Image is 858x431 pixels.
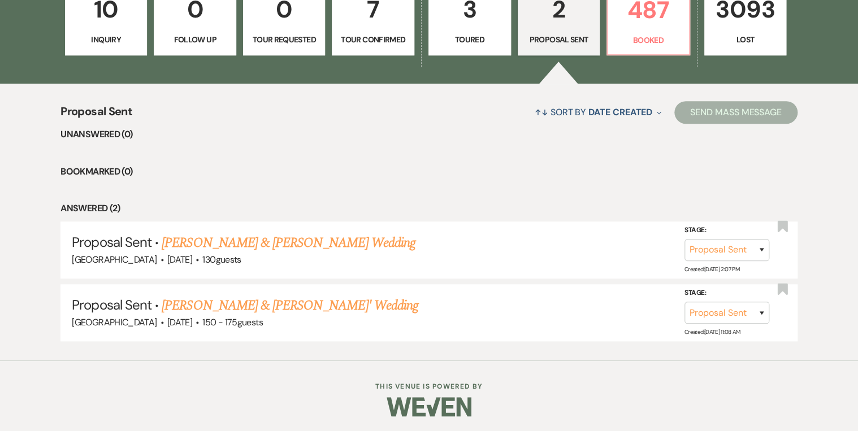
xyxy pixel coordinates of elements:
a: [PERSON_NAME] & [PERSON_NAME]' Wedding [162,295,418,316]
p: Lost [712,33,779,46]
span: [GEOGRAPHIC_DATA] [72,316,157,328]
a: [PERSON_NAME] & [PERSON_NAME] Wedding [162,233,415,253]
p: Proposal Sent [525,33,593,46]
span: [DATE] [167,316,192,328]
span: Created: [DATE] 11:08 AM [684,328,740,336]
span: Date Created [588,106,652,118]
span: 150 - 175 guests [202,316,262,328]
img: Weven Logo [387,387,471,426]
span: 130 guests [202,254,241,265]
span: Proposal Sent [72,296,151,314]
span: [GEOGRAPHIC_DATA] [72,254,157,265]
label: Stage: [684,287,769,299]
p: Tour Requested [250,33,318,46]
span: Proposal Sent [60,103,132,127]
li: Unanswered (0) [60,127,797,142]
p: Toured [436,33,504,46]
span: Created: [DATE] 2:07 PM [684,265,739,273]
span: ↑↓ [535,106,548,118]
button: Send Mass Message [674,101,798,124]
li: Bookmarked (0) [60,164,797,179]
p: Booked [614,34,682,46]
button: Sort By Date Created [530,97,666,127]
li: Answered (2) [60,201,797,216]
p: Tour Confirmed [339,33,407,46]
label: Stage: [684,224,769,237]
p: Follow Up [161,33,229,46]
span: Proposal Sent [72,233,151,251]
span: [DATE] [167,254,192,265]
p: Inquiry [72,33,140,46]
